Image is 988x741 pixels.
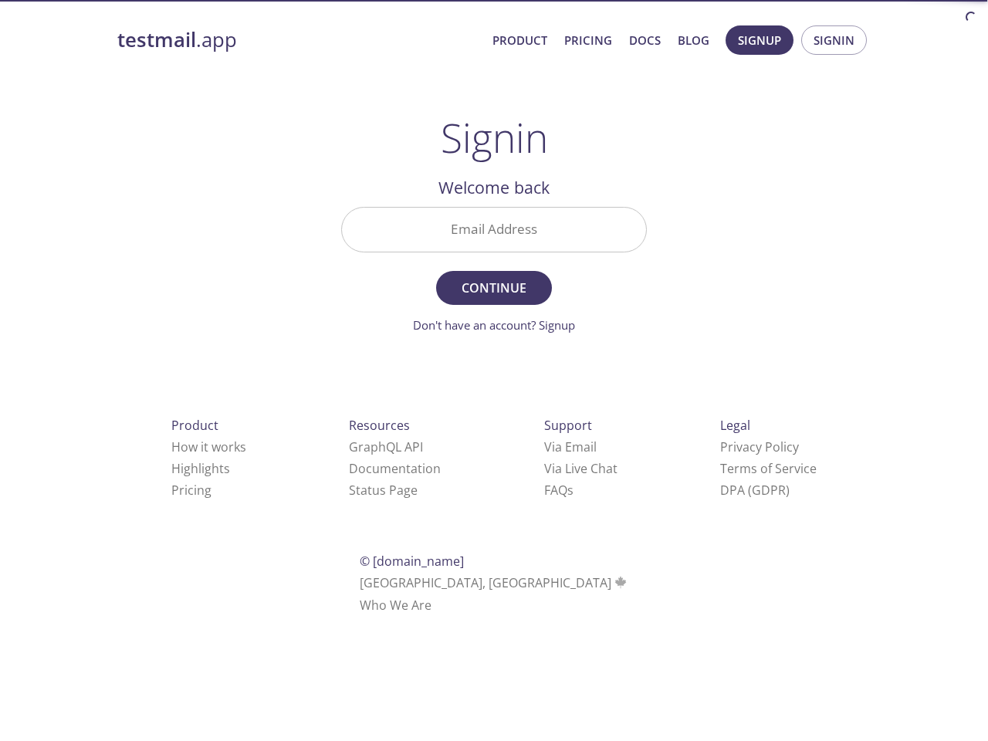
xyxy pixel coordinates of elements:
a: Pricing [564,30,612,50]
button: Signin [801,25,867,55]
span: Legal [720,417,750,434]
strong: testmail [117,26,196,53]
a: FAQ [544,482,574,499]
a: Don't have an account? Signup [413,317,575,333]
a: testmail.app [117,27,480,53]
span: Resources [349,417,410,434]
span: [GEOGRAPHIC_DATA], [GEOGRAPHIC_DATA] [360,574,629,591]
a: Status Page [349,482,418,499]
a: Product [492,30,547,50]
h2: Welcome back [341,174,647,201]
span: Continue [453,277,535,299]
button: Continue [436,271,552,305]
span: © [DOMAIN_NAME] [360,553,464,570]
h1: Signin [441,114,548,161]
a: Terms of Service [720,460,817,477]
a: Privacy Policy [720,438,799,455]
span: Signin [814,30,854,50]
span: Signup [738,30,781,50]
span: Support [544,417,592,434]
a: Docs [629,30,661,50]
button: Signup [726,25,793,55]
a: GraphQL API [349,438,423,455]
a: How it works [171,438,246,455]
a: Pricing [171,482,211,499]
a: Highlights [171,460,230,477]
a: Via Email [544,438,597,455]
a: Who We Are [360,597,431,614]
a: Via Live Chat [544,460,617,477]
a: Blog [678,30,709,50]
a: Documentation [349,460,441,477]
span: Product [171,417,218,434]
span: s [567,482,574,499]
a: DPA (GDPR) [720,482,790,499]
